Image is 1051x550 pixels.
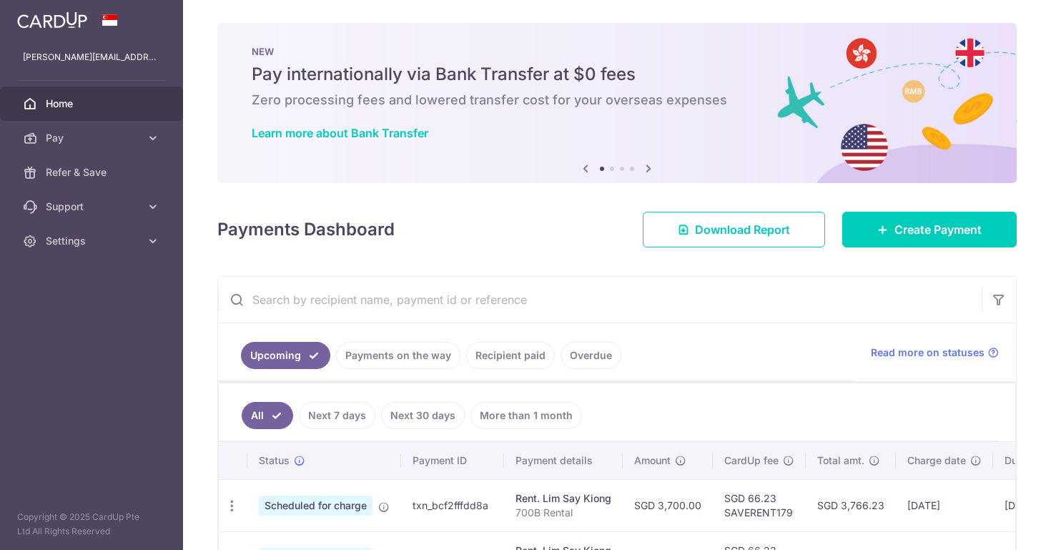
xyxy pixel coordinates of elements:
span: Status [259,453,290,468]
span: Create Payment [894,221,982,238]
span: Home [46,97,140,111]
td: [DATE] [896,479,993,531]
span: Download Report [695,221,790,238]
span: Scheduled for charge [259,496,372,516]
p: 700B Rental [515,506,611,520]
span: Charge date [907,453,966,468]
a: Overdue [561,342,621,369]
td: SGD 3,700.00 [623,479,713,531]
a: More than 1 month [470,402,582,429]
a: Next 30 days [381,402,465,429]
td: SGD 66.23 SAVERENT179 [713,479,806,531]
p: [PERSON_NAME][EMAIL_ADDRESS][DOMAIN_NAME] [23,50,160,64]
span: Due date [1005,453,1047,468]
img: Bank transfer banner [217,23,1017,183]
a: Next 7 days [299,402,375,429]
div: Rent. Lim Say Kiong [515,491,611,506]
th: Payment details [504,442,623,479]
a: Read more on statuses [871,345,999,360]
a: Upcoming [241,342,330,369]
img: CardUp [17,11,87,29]
span: Pay [46,131,140,145]
h4: Payments Dashboard [217,217,395,242]
span: CardUp fee [724,453,779,468]
td: txn_bcf2fffdd8a [401,479,504,531]
a: Download Report [643,212,825,247]
span: Total amt. [817,453,864,468]
a: Learn more about Bank Transfer [252,126,428,140]
a: Recipient paid [466,342,555,369]
span: Support [46,200,140,214]
a: Payments on the way [336,342,460,369]
span: Settings [46,234,140,248]
h6: Zero processing fees and lowered transfer cost for your overseas expenses [252,92,982,109]
a: All [242,402,293,429]
p: NEW [252,46,982,57]
span: Read more on statuses [871,345,985,360]
h5: Pay internationally via Bank Transfer at $0 fees [252,63,982,86]
span: Amount [634,453,671,468]
a: Create Payment [842,212,1017,247]
span: Refer & Save [46,165,140,180]
input: Search by recipient name, payment id or reference [218,277,982,323]
td: SGD 3,766.23 [806,479,896,531]
th: Payment ID [401,442,504,479]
